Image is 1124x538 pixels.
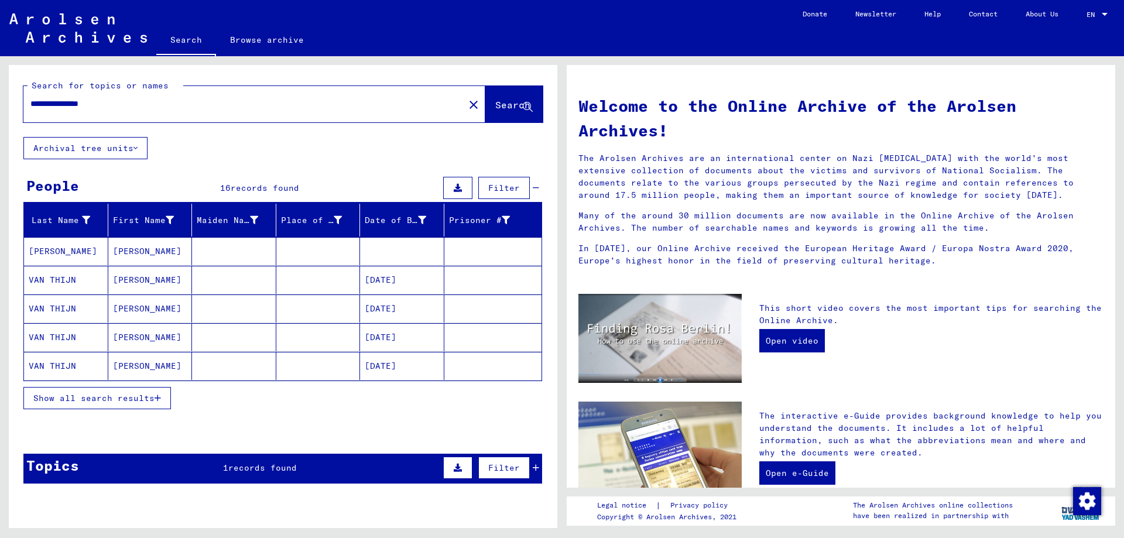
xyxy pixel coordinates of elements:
span: EN [1087,11,1099,19]
p: Copyright © Arolsen Archives, 2021 [597,512,742,522]
mat-cell: [PERSON_NAME] [108,352,193,380]
a: Search [156,26,216,56]
span: 16 [220,183,231,193]
p: have been realized in partnership with [853,510,1013,521]
div: Date of Birth [365,214,426,227]
a: Privacy policy [661,499,742,512]
span: records found [228,462,297,473]
a: Open video [759,329,825,352]
div: Prisoner # [449,214,510,227]
mat-cell: VAN THIJN [24,352,108,380]
div: Topics [26,455,79,476]
mat-cell: [PERSON_NAME] [24,237,108,265]
div: Place of Birth [281,214,342,227]
h1: Welcome to the Online Archive of the Arolsen Archives! [578,94,1104,143]
p: This short video covers the most important tips for searching the Online Archive. [759,302,1104,327]
button: Filter [478,457,530,479]
img: Change consent [1073,487,1101,515]
mat-cell: [DATE] [360,266,444,294]
a: Legal notice [597,499,656,512]
mat-cell: VAN THIJN [24,266,108,294]
img: eguide.jpg [578,402,742,510]
mat-cell: [PERSON_NAME] [108,323,193,351]
a: Browse archive [216,26,318,54]
p: The Arolsen Archives online collections [853,500,1013,510]
p: The interactive e-Guide provides background knowledge to help you understand the documents. It in... [759,410,1104,459]
p: In [DATE], our Online Archive received the European Heritage Award / Europa Nostra Award 2020, Eu... [578,242,1104,267]
mat-header-cell: First Name [108,204,193,237]
mat-cell: VAN THIJN [24,323,108,351]
mat-cell: [DATE] [360,323,444,351]
img: Arolsen_neg.svg [9,13,147,43]
div: Maiden Name [197,214,258,227]
mat-cell: [PERSON_NAME] [108,237,193,265]
mat-header-cell: Date of Birth [360,204,444,237]
mat-cell: VAN THIJN [24,294,108,323]
button: Search [485,86,543,122]
div: First Name [113,214,174,227]
div: People [26,175,79,196]
mat-cell: [PERSON_NAME] [108,266,193,294]
button: Show all search results [23,387,171,409]
mat-header-cell: Last Name [24,204,108,237]
span: Show all search results [33,393,155,403]
mat-header-cell: Prisoner # [444,204,542,237]
div: Prisoner # [449,211,528,229]
p: The Arolsen Archives are an international center on Nazi [MEDICAL_DATA] with the world’s most ext... [578,152,1104,201]
mat-cell: [DATE] [360,294,444,323]
mat-header-cell: Place of Birth [276,204,361,237]
button: Filter [478,177,530,199]
span: Filter [488,183,520,193]
div: First Name [113,211,192,229]
p: Many of the around 30 million documents are now available in the Online Archive of the Arolsen Ar... [578,210,1104,234]
div: Last Name [29,214,90,227]
div: | [597,499,742,512]
mat-icon: close [467,98,481,112]
mat-cell: [PERSON_NAME] [108,294,193,323]
mat-header-cell: Maiden Name [192,204,276,237]
mat-cell: [DATE] [360,352,444,380]
mat-label: Search for topics or names [32,80,169,91]
div: Last Name [29,211,108,229]
span: Search [495,99,530,111]
button: Clear [462,92,485,116]
img: yv_logo.png [1059,496,1103,525]
span: 1 [223,462,228,473]
div: Place of Birth [281,211,360,229]
img: video.jpg [578,294,742,383]
span: records found [231,183,299,193]
a: Open e-Guide [759,461,835,485]
button: Archival tree units [23,137,148,159]
div: Maiden Name [197,211,276,229]
div: Date of Birth [365,211,444,229]
span: Filter [488,462,520,473]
